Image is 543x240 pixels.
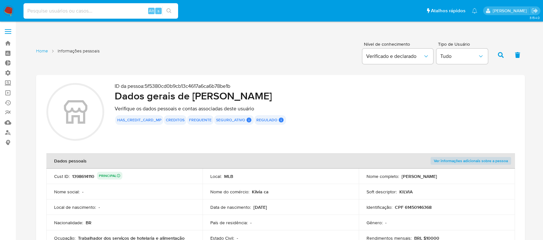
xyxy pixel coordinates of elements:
span: Informações pessoais [58,48,100,54]
span: Alt [149,8,154,14]
span: Tudo [440,53,478,60]
input: Pesquise usuários ou casos... [24,7,178,15]
span: s [157,8,159,14]
span: Nível de conhecimento [364,42,433,46]
a: Home [36,48,48,54]
button: search-icon [162,6,176,15]
span: Atalhos rápidos [431,7,465,14]
a: Notificações [472,8,477,14]
span: Tipo de Usuário [438,42,490,46]
nav: List of pages [36,45,100,63]
a: Sair [531,7,538,14]
span: Verificado e declarado [366,53,423,60]
p: adriano.brito@mercadolivre.com [493,8,529,14]
button: Verificado e declarado [362,49,433,64]
button: Tudo [436,49,488,64]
